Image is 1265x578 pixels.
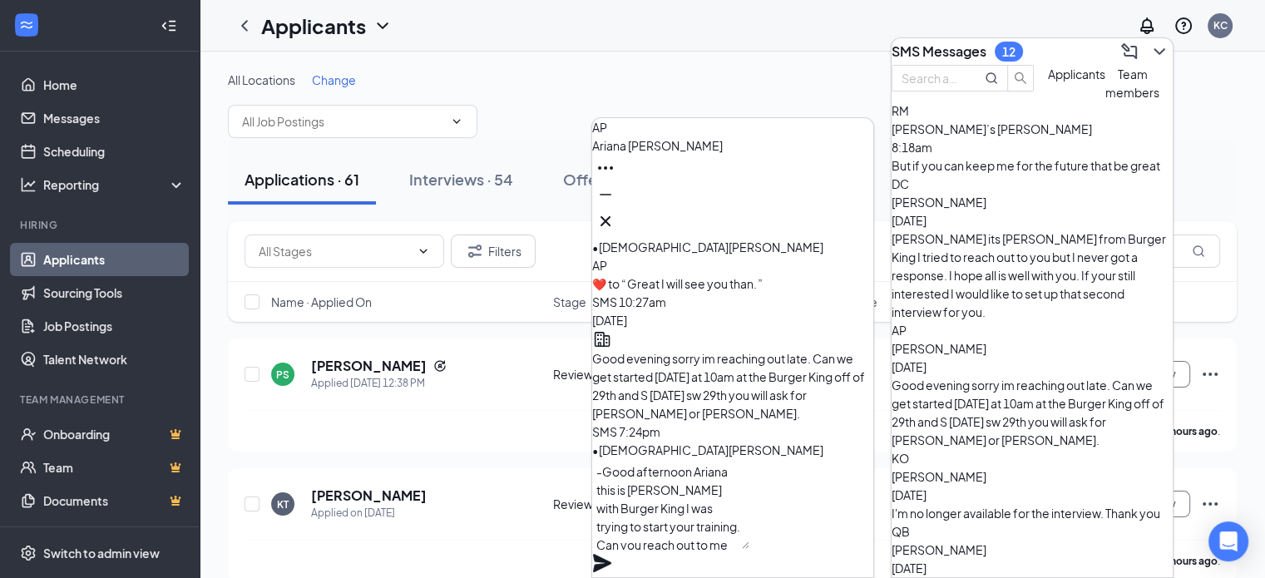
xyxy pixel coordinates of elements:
[43,176,186,193] div: Reporting
[592,329,612,349] svg: Company
[417,245,430,258] svg: ChevronDown
[259,242,410,260] input: All Stages
[311,505,427,521] div: Applied on [DATE]
[902,69,961,87] input: Search applicant
[1192,245,1205,258] svg: MagnifyingGlass
[892,487,927,502] span: [DATE]
[1163,425,1218,437] b: 2 hours ago
[43,243,185,276] a: Applicants
[1213,18,1228,32] div: KC
[592,118,873,136] div: AP
[592,313,627,328] span: [DATE]
[985,72,998,85] svg: MagnifyingGlass
[161,17,177,34] svg: Collapse
[1208,521,1248,561] div: Open Intercom Messenger
[312,72,356,87] span: Change
[892,42,986,61] h3: SMS Messages
[595,211,615,231] svg: Cross
[433,359,447,373] svg: Reapply
[43,343,185,376] a: Talent Network
[592,422,873,441] div: SMS 7:24pm
[20,393,182,407] div: Team Management
[1157,555,1218,567] b: 21 hours ago
[277,497,289,511] div: KT
[892,121,1092,136] span: [PERSON_NAME]’s [PERSON_NAME]
[892,504,1173,522] div: I'm no longer available for the interview. Thank you
[892,156,1173,175] div: But if you can keep me for the future that be great
[892,469,986,484] span: [PERSON_NAME]
[1002,45,1015,59] div: 12
[18,17,35,33] svg: WorkstreamLogo
[20,545,37,561] svg: Settings
[595,185,615,205] svg: Minimize
[20,176,37,193] svg: Analysis
[311,357,427,375] h5: [PERSON_NAME]
[276,368,289,382] div: PS
[892,359,927,374] span: [DATE]
[1146,38,1173,65] button: ChevronDown
[43,545,160,561] div: Switch to admin view
[892,376,1173,449] div: Good evening sorry im reaching out late. Can we get started [DATE] at 10am at the Burger King off...
[43,276,185,309] a: Sourcing Tools
[43,309,185,343] a: Job Postings
[271,294,372,310] span: Name · Applied On
[563,169,703,190] div: Offers and hires · 21
[592,459,749,549] textarea: -Good afternoon Ariana this is [PERSON_NAME] with Burger King I was trying to start your training...
[1137,16,1157,36] svg: Notifications
[892,449,1173,467] div: KO
[1174,16,1193,36] svg: QuestionInfo
[592,256,873,274] div: AP
[553,366,689,383] div: Review
[892,175,1173,193] div: DC
[892,542,986,557] span: [PERSON_NAME]
[592,442,823,457] span: • [DEMOGRAPHIC_DATA][PERSON_NAME]
[892,341,986,356] span: [PERSON_NAME]
[1200,494,1220,514] svg: Ellipses
[465,241,485,261] svg: Filter
[592,155,619,181] button: Ellipses
[592,208,619,235] button: Cross
[1048,67,1105,82] span: Applicants
[261,12,366,40] h1: Applicants
[892,101,1173,120] div: RM
[311,487,427,505] h5: [PERSON_NAME]
[235,16,254,36] svg: ChevronLeft
[892,213,927,228] span: [DATE]
[1007,65,1034,91] button: search
[553,496,689,512] div: Review stage
[892,140,932,155] span: 8:18am
[242,112,443,131] input: All Job Postings
[592,240,823,254] span: • [DEMOGRAPHIC_DATA][PERSON_NAME]
[450,115,463,128] svg: ChevronDown
[43,68,185,101] a: Home
[553,294,586,310] span: Stage
[43,451,185,484] a: TeamCrown
[892,321,1173,339] div: AP
[892,230,1173,321] div: [PERSON_NAME] its [PERSON_NAME] from Burger King I tried to reach out to you but I never got a re...
[1116,38,1143,65] button: ComposeMessage
[43,135,185,168] a: Scheduling
[1149,42,1169,62] svg: ChevronDown
[43,517,185,551] a: SurveysCrown
[592,138,723,153] span: Ariana [PERSON_NAME]
[892,522,1173,541] div: QB
[20,218,182,232] div: Hiring
[373,16,393,36] svg: ChevronDown
[592,276,763,291] span: ​❤️​ to “ Great I will see you than. ”
[595,158,615,178] svg: Ellipses
[592,181,619,208] button: Minimize
[592,293,873,311] div: SMS 10:27am
[592,553,612,573] svg: Plane
[892,561,927,576] span: [DATE]
[311,375,447,392] div: Applied [DATE] 12:38 PM
[43,484,185,517] a: DocumentsCrown
[1200,364,1220,384] svg: Ellipses
[451,235,536,268] button: Filter Filters
[892,195,986,210] span: [PERSON_NAME]
[245,169,359,190] div: Applications · 61
[409,169,513,190] div: Interviews · 54
[228,72,295,87] span: All Locations
[1105,67,1159,100] span: Team members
